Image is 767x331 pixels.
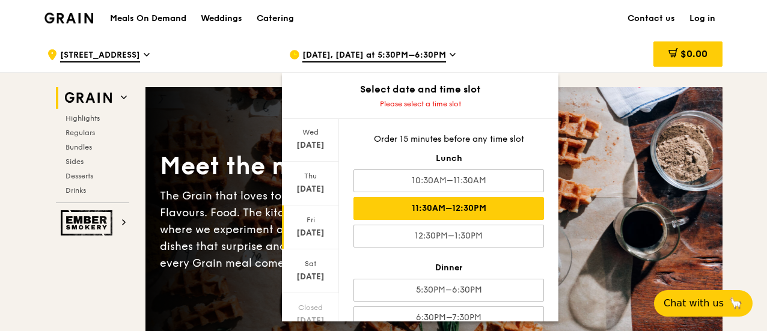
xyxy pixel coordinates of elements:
[353,153,544,165] div: Lunch
[284,259,337,269] div: Sat
[66,143,92,151] span: Bundles
[284,215,337,225] div: Fri
[201,1,242,37] div: Weddings
[284,139,337,151] div: [DATE]
[284,303,337,312] div: Closed
[249,1,301,37] a: Catering
[66,129,95,137] span: Regulars
[654,290,753,317] button: Chat with us🦙
[353,279,544,302] div: 5:30PM–6:30PM
[353,262,544,274] div: Dinner
[66,157,84,166] span: Sides
[257,1,294,37] div: Catering
[282,99,558,109] div: Please select a time slot
[664,296,724,311] span: Chat with us
[66,114,100,123] span: Highlights
[302,49,446,62] span: [DATE], [DATE] at 5:30PM–6:30PM
[284,315,337,327] div: [DATE]
[284,171,337,181] div: Thu
[353,133,544,145] div: Order 15 minutes before any time slot
[61,87,116,109] img: Grain web logo
[61,210,116,235] img: Ember Smokery web logo
[284,227,337,239] div: [DATE]
[282,82,558,97] div: Select date and time slot
[353,225,544,247] div: 12:30PM–1:30PM
[284,127,337,137] div: Wed
[194,1,249,37] a: Weddings
[60,49,140,62] span: [STREET_ADDRESS]
[284,183,337,195] div: [DATE]
[110,13,186,25] h1: Meals On Demand
[160,150,434,183] div: Meet the new Grain
[66,186,86,195] span: Drinks
[353,306,544,329] div: 6:30PM–7:30PM
[680,48,707,59] span: $0.00
[353,169,544,192] div: 10:30AM–11:30AM
[729,296,743,311] span: 🦙
[682,1,723,37] a: Log in
[160,187,434,272] div: The Grain that loves to play. With ingredients. Flavours. Food. The kitchen is our happy place, w...
[353,197,544,220] div: 11:30AM–12:30PM
[44,13,93,23] img: Grain
[620,1,682,37] a: Contact us
[284,271,337,283] div: [DATE]
[66,172,93,180] span: Desserts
